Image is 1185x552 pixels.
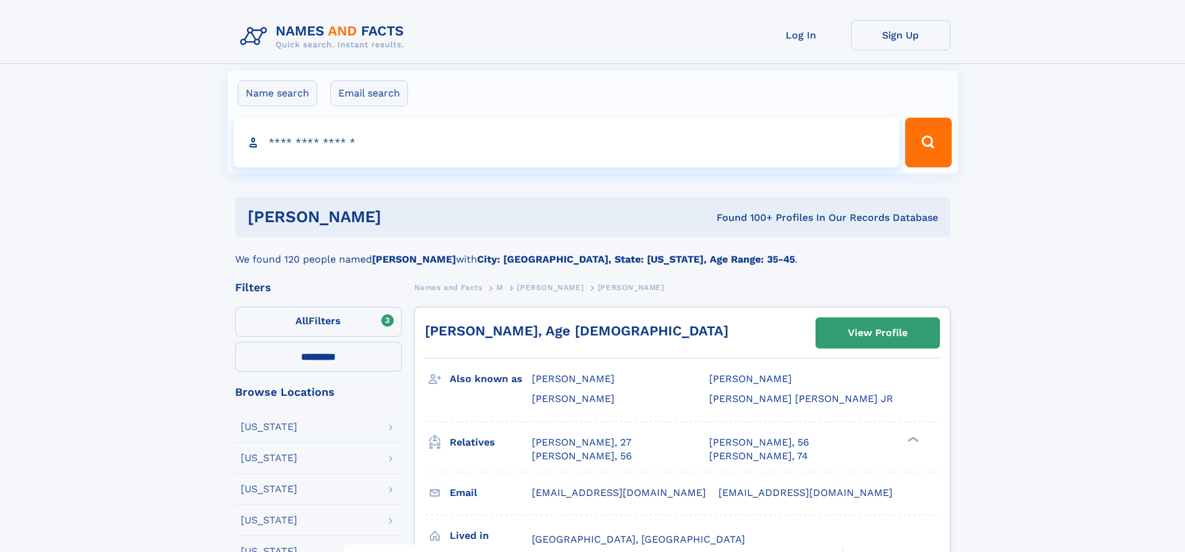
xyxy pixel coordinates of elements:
[235,282,402,293] div: Filters
[235,307,402,337] label: Filters
[450,432,532,453] h3: Relatives
[532,533,745,545] span: [GEOGRAPHIC_DATA], [GEOGRAPHIC_DATA]
[905,118,951,167] button: Search Button
[709,436,809,449] a: [PERSON_NAME], 56
[532,436,631,449] a: [PERSON_NAME], 27
[751,20,851,50] a: Log In
[477,253,795,265] b: City: [GEOGRAPHIC_DATA], State: [US_STATE], Age Range: 35-45
[709,373,792,385] span: [PERSON_NAME]
[816,318,939,348] a: View Profile
[425,323,728,339] a: [PERSON_NAME], Age [DEMOGRAPHIC_DATA]
[517,279,583,295] a: [PERSON_NAME]
[450,368,532,390] h3: Also known as
[532,487,706,498] span: [EMAIL_ADDRESS][DOMAIN_NAME]
[234,118,900,167] input: search input
[248,209,549,225] h1: [PERSON_NAME]
[532,373,615,385] span: [PERSON_NAME]
[414,279,483,295] a: Names and Facts
[372,253,456,265] b: [PERSON_NAME]
[517,283,583,292] span: [PERSON_NAME]
[718,487,893,498] span: [EMAIL_ADDRESS][DOMAIN_NAME]
[496,279,503,295] a: M
[904,435,919,443] div: ❯
[496,283,503,292] span: M
[241,422,297,432] div: [US_STATE]
[450,525,532,546] h3: Lived in
[450,482,532,503] h3: Email
[532,393,615,405] span: [PERSON_NAME]
[709,393,893,405] span: [PERSON_NAME] [PERSON_NAME] JR
[235,386,402,398] div: Browse Locations
[241,484,297,494] div: [US_STATE]
[238,80,317,106] label: Name search
[330,80,408,106] label: Email search
[295,315,309,327] span: All
[235,237,950,267] div: We found 120 people named with .
[598,283,664,292] span: [PERSON_NAME]
[549,211,938,225] div: Found 100+ Profiles In Our Records Database
[709,449,808,463] a: [PERSON_NAME], 74
[848,319,908,347] div: View Profile
[851,20,950,50] a: Sign Up
[241,453,297,463] div: [US_STATE]
[532,449,632,463] a: [PERSON_NAME], 56
[241,515,297,525] div: [US_STATE]
[235,20,414,54] img: Logo Names and Facts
